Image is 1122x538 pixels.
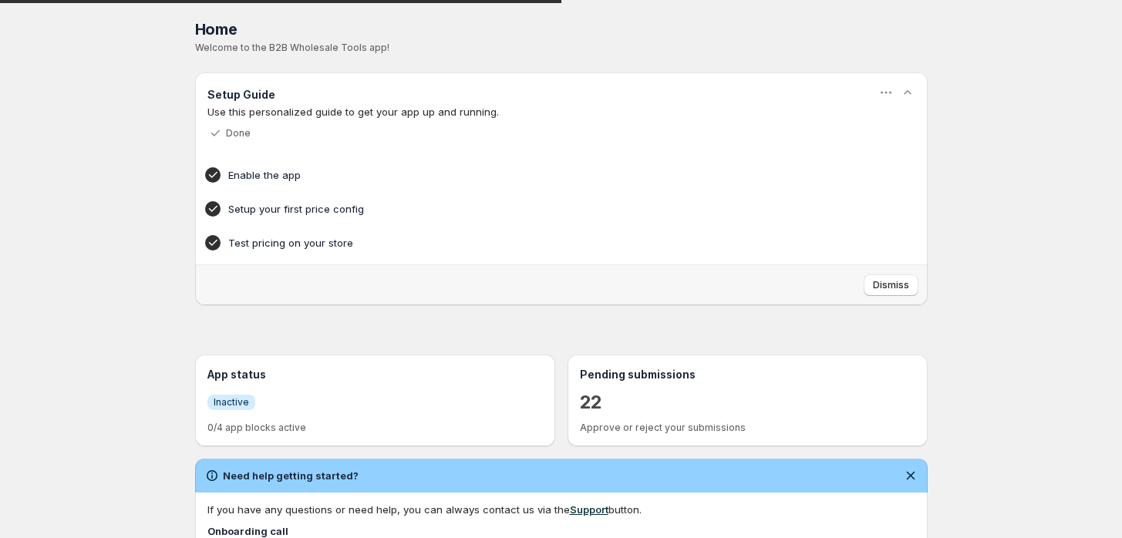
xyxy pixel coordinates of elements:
[873,279,909,291] span: Dismiss
[207,502,915,517] div: If you have any questions or need help, you can always contact us via the button.
[580,390,603,415] a: 22
[580,422,915,434] p: Approve or reject your submissions
[207,367,543,382] h3: App status
[228,167,847,183] h4: Enable the app
[195,20,238,39] span: Home
[580,367,915,382] h3: Pending submissions
[570,503,608,516] a: Support
[223,468,359,483] h2: Need help getting started?
[207,104,915,119] p: Use this personalized guide to get your app up and running.
[226,127,251,140] p: Done
[207,394,255,410] a: InfoInactive
[864,274,918,296] button: Dismiss
[900,465,922,486] button: Dismiss notification
[195,42,928,54] p: Welcome to the B2B Wholesale Tools app!
[207,87,275,103] h3: Setup Guide
[207,422,543,434] p: 0/4 app blocks active
[214,396,249,409] span: Inactive
[228,201,847,217] h4: Setup your first price config
[228,235,847,251] h4: Test pricing on your store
